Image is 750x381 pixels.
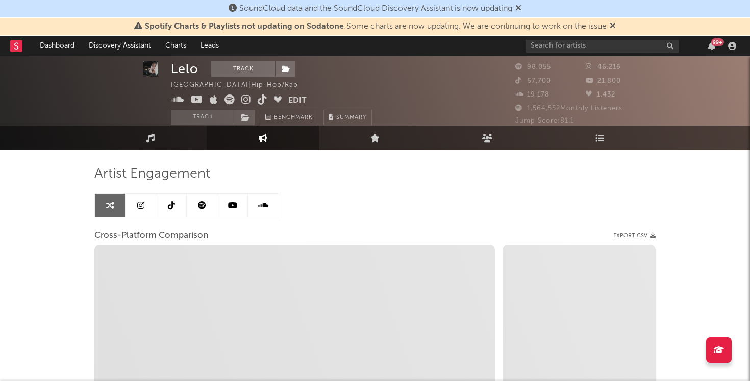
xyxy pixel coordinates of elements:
a: Benchmark [260,110,318,125]
span: Jump Score: 81.1 [515,117,574,124]
button: Track [211,61,275,77]
span: Benchmark [274,112,313,124]
span: Dismiss [515,5,521,13]
a: Discovery Assistant [82,36,158,56]
div: 99 + [711,38,724,46]
a: Charts [158,36,193,56]
span: 21,800 [586,78,621,84]
span: 98,055 [515,64,551,70]
span: 19,178 [515,91,549,98]
button: Summary [323,110,372,125]
input: Search for artists [526,40,679,53]
div: Lelo [171,61,198,77]
span: 1,564,552 Monthly Listeners [515,105,622,112]
div: [GEOGRAPHIC_DATA] | Hip-Hop/Rap [171,79,310,91]
button: Track [171,110,235,125]
a: Leads [193,36,226,56]
span: 1,432 [586,91,615,98]
span: 67,700 [515,78,551,84]
button: 99+ [708,42,715,50]
a: Dashboard [33,36,82,56]
span: Dismiss [610,22,616,31]
span: Artist Engagement [94,168,210,180]
button: Edit [288,94,307,107]
span: SoundCloud data and the SoundCloud Discovery Assistant is now updating [239,5,512,13]
button: Export CSV [613,233,656,239]
span: 46,216 [586,64,621,70]
span: : Some charts are now updating. We are continuing to work on the issue [145,22,607,31]
span: Summary [336,115,366,121]
span: Cross-Platform Comparison [94,230,208,242]
span: Spotify Charts & Playlists not updating on Sodatone [145,22,344,31]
